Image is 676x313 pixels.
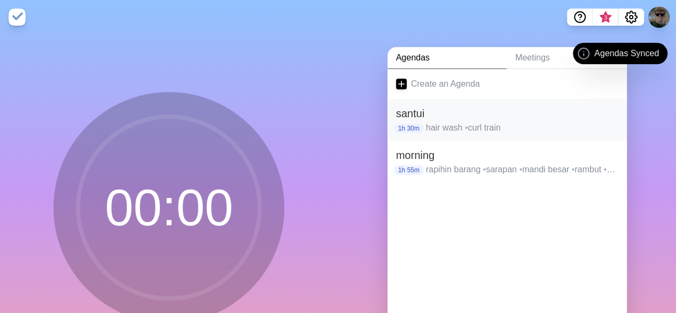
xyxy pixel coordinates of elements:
button: Settings [618,9,644,26]
span: • [603,165,615,174]
span: • [465,123,468,132]
a: Create an Agenda [387,69,627,99]
button: Help [567,9,593,26]
h2: santui [396,105,618,121]
span: • [519,165,522,174]
span: • [572,165,575,174]
span: Agendas Synced [594,47,659,60]
a: Agendas [387,47,507,69]
button: What’s new [593,9,618,26]
span: • [483,165,486,174]
p: hair wash curl train [426,121,618,134]
img: timeblocks logo [9,9,26,26]
a: Meetings [507,47,627,69]
span: 3 [601,13,610,22]
h2: morning [396,147,618,163]
p: 1h 30m [394,124,424,133]
p: 1h 55m [394,165,424,175]
p: rapihin barang sarapan mandi besar rambut white clothes check [426,163,618,176]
